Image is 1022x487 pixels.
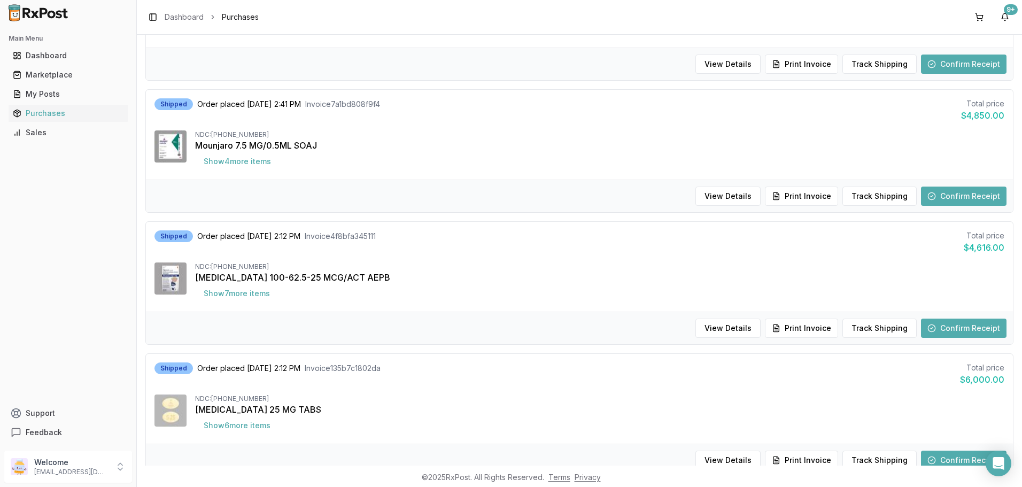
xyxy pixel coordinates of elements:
div: Total price [961,98,1004,109]
div: Purchases [13,108,123,119]
div: $4,616.00 [964,241,1004,254]
h2: Main Menu [9,34,128,43]
button: Dashboard [4,47,132,64]
div: NDC: [PHONE_NUMBER] [195,395,1004,403]
a: Privacy [575,473,601,482]
button: Show6more items [195,416,279,435]
button: Track Shipping [842,187,917,206]
p: Welcome [34,457,109,468]
button: View Details [695,187,761,206]
div: Shipped [154,98,193,110]
div: Mounjaro 7.5 MG/0.5ML SOAJ [195,139,1004,152]
button: Confirm Receipt [921,451,1006,470]
span: Invoice 4f8bfa345111 [305,231,376,242]
span: Order placed [DATE] 2:41 PM [197,99,301,110]
button: Print Invoice [765,187,838,206]
div: 9+ [1004,4,1018,15]
div: Sales [13,127,123,138]
button: Show7more items [195,284,278,303]
div: Open Intercom Messenger [986,451,1011,476]
a: Marketplace [9,65,128,84]
div: $4,850.00 [961,109,1004,122]
button: View Details [695,451,761,470]
nav: breadcrumb [165,12,259,22]
button: Confirm Receipt [921,319,1006,338]
div: Dashboard [13,50,123,61]
button: My Posts [4,86,132,103]
button: Show4more items [195,152,280,171]
div: My Posts [13,89,123,99]
img: User avatar [11,458,28,475]
img: RxPost Logo [4,4,73,21]
button: View Details [695,55,761,74]
a: Terms [548,473,570,482]
div: NDC: [PHONE_NUMBER] [195,130,1004,139]
img: Mounjaro 7.5 MG/0.5ML SOAJ [154,130,187,163]
button: Sales [4,124,132,141]
div: [MEDICAL_DATA] 100-62.5-25 MCG/ACT AEPB [195,271,1004,284]
div: NDC: [PHONE_NUMBER] [195,262,1004,271]
button: Confirm Receipt [921,55,1006,74]
button: 9+ [996,9,1013,26]
span: Order placed [DATE] 2:12 PM [197,231,300,242]
div: Shipped [154,230,193,242]
span: Invoice 7a1bd808f9f4 [305,99,380,110]
a: Dashboard [9,46,128,65]
button: Track Shipping [842,319,917,338]
button: Confirm Receipt [921,187,1006,206]
a: Sales [9,123,128,142]
button: View Details [695,319,761,338]
div: Marketplace [13,69,123,80]
button: Track Shipping [842,55,917,74]
a: Purchases [9,104,128,123]
span: Purchases [222,12,259,22]
img: Trelegy Ellipta 100-62.5-25 MCG/ACT AEPB [154,262,187,295]
button: Marketplace [4,66,132,83]
button: Print Invoice [765,55,838,74]
span: Order placed [DATE] 2:12 PM [197,363,300,374]
button: Track Shipping [842,451,917,470]
a: My Posts [9,84,128,104]
div: $6,000.00 [960,373,1004,386]
span: Feedback [26,427,62,438]
div: Total price [964,230,1004,241]
button: Print Invoice [765,319,838,338]
button: Feedback [4,423,132,442]
button: Purchases [4,105,132,122]
span: Invoice 135b7c1802da [305,363,381,374]
div: [MEDICAL_DATA] 25 MG TABS [195,403,1004,416]
div: Total price [960,362,1004,373]
p: [EMAIL_ADDRESS][DOMAIN_NAME] [34,468,109,476]
a: Dashboard [165,12,204,22]
img: Jardiance 25 MG TABS [154,395,187,427]
button: Support [4,404,132,423]
button: Print Invoice [765,451,838,470]
div: Shipped [154,362,193,374]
